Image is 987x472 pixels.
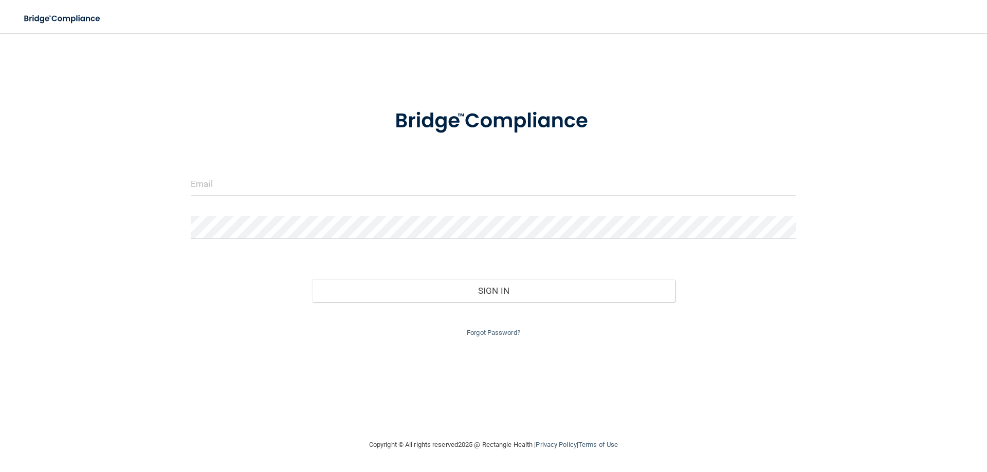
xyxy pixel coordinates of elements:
[312,279,675,302] button: Sign In
[578,441,618,448] a: Terms of Use
[536,441,576,448] a: Privacy Policy
[374,95,613,148] img: bridge_compliance_login_screen.278c3ca4.svg
[306,428,681,461] div: Copyright © All rights reserved 2025 @ Rectangle Health | |
[15,8,110,29] img: bridge_compliance_login_screen.278c3ca4.svg
[467,329,520,336] a: Forgot Password?
[191,173,796,196] input: Email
